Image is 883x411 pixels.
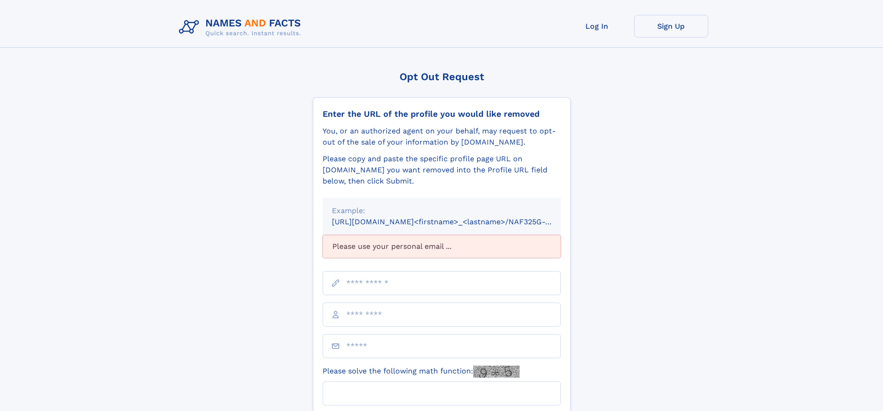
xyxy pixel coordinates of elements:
a: Sign Up [634,15,708,38]
div: Enter the URL of the profile you would like removed [323,109,561,119]
div: Please use your personal email ... [323,235,561,258]
label: Please solve the following math function: [323,366,520,378]
div: You, or an authorized agent on your behalf, may request to opt-out of the sale of your informatio... [323,126,561,148]
div: Example: [332,205,552,216]
a: Log In [560,15,634,38]
div: Opt Out Request [313,71,571,82]
img: Logo Names and Facts [175,15,309,40]
small: [URL][DOMAIN_NAME]<firstname>_<lastname>/NAF325G-xxxxxxxx [332,217,578,226]
div: Please copy and paste the specific profile page URL on [DOMAIN_NAME] you want removed into the Pr... [323,153,561,187]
